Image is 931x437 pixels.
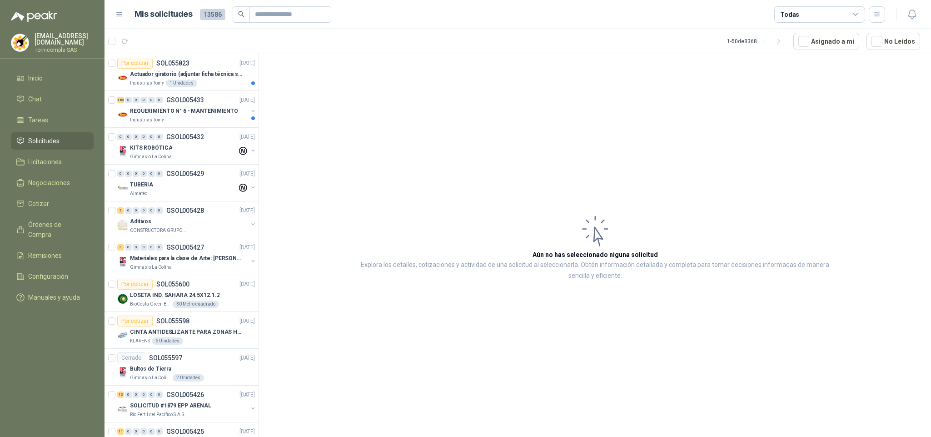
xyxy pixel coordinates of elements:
[130,217,151,226] p: Aditivos
[130,116,164,124] p: Industrias Tomy
[130,374,171,382] p: Gimnasio La Colina
[173,374,204,382] div: 2 Unidades
[117,109,128,120] img: Company Logo
[239,206,255,215] p: [DATE]
[239,243,255,252] p: [DATE]
[28,178,70,188] span: Negociaciones
[117,392,124,398] div: 13
[117,242,257,271] a: 3 0 0 0 0 0 GSOL005427[DATE] Company LogoMateriales para la clase de Arte: [PERSON_NAME]Gimnasio ...
[148,428,155,435] div: 0
[140,244,147,251] div: 0
[28,115,48,125] span: Tareas
[130,190,147,197] p: Almatec
[140,207,147,214] div: 0
[117,279,153,290] div: Por cotizar
[130,337,150,345] p: KLARENS
[148,244,155,251] div: 0
[125,207,132,214] div: 0
[134,8,193,21] h1: Mis solicitudes
[28,251,62,261] span: Remisiones
[11,268,94,285] a: Configuración
[239,317,255,326] p: [DATE]
[156,244,163,251] div: 0
[156,207,163,214] div: 0
[166,97,204,103] p: GSOL005433
[156,134,163,140] div: 0
[130,181,153,189] p: TUBERIA
[125,171,132,177] div: 0
[156,171,163,177] div: 0
[148,134,155,140] div: 0
[133,207,139,214] div: 0
[117,134,124,140] div: 0
[133,134,139,140] div: 0
[866,33,920,50] button: No Leídos
[533,250,658,260] h3: Aún no has seleccionado niguna solicitud
[166,428,204,435] p: GSOL005425
[28,157,62,167] span: Licitaciones
[117,352,145,363] div: Cerrado
[117,316,153,326] div: Por cotizar
[11,11,57,22] img: Logo peakr
[117,131,257,161] a: 0 0 0 0 0 0 GSOL005432[DATE] Company LogoKITS ROBÓTICAGimnasio La Colina
[28,136,60,146] span: Solicitudes
[130,365,171,373] p: Bultos de Tierra
[130,227,187,234] p: CONSTRUCTORA GRUPO FIP
[166,392,204,398] p: GSOL005426
[130,291,219,300] p: LOSETA IND. SAHARA 24.5X12.1.2
[166,171,204,177] p: GSOL005429
[11,195,94,212] a: Cotizar
[11,289,94,306] a: Manuales y ayuda
[117,97,124,103] div: 182
[133,244,139,251] div: 0
[156,281,189,287] p: SOL055600
[140,171,147,177] div: 0
[117,330,128,341] img: Company Logo
[156,392,163,398] div: 0
[28,220,85,240] span: Órdenes de Compra
[239,280,255,289] p: [DATE]
[166,80,197,87] div: 1 Unidades
[35,33,94,45] p: [EMAIL_ADDRESS][DOMAIN_NAME]
[11,247,94,264] a: Remisiones
[117,72,128,83] img: Company Logo
[133,392,139,398] div: 0
[239,391,255,399] p: [DATE]
[780,10,799,20] div: Todas
[200,9,225,20] span: 13586
[152,337,183,345] div: 6 Unidades
[117,168,257,197] a: 0 0 0 0 0 0 GSOL005429[DATE] Company LogoTUBERIAAlmatec
[117,428,124,435] div: 11
[130,153,172,161] p: Gimnasio La Colina
[238,11,244,17] span: search
[239,59,255,68] p: [DATE]
[11,34,29,51] img: Company Logo
[130,107,238,116] p: REQUERIMIENTO N° 6 - MANTENIMIENTO
[105,275,259,312] a: Por cotizarSOL055600[DATE] Company LogoLOSETA IND. SAHARA 24.5X12.1.2BioCosta Green Energy S.A.S3...
[117,256,128,267] img: Company Logo
[148,97,155,103] div: 0
[166,207,204,214] p: GSOL005428
[117,293,128,304] img: Company Logo
[130,264,172,271] p: Gimnasio La Colina
[140,134,147,140] div: 0
[105,312,259,349] a: Por cotizarSOL055598[DATE] Company LogoCINTA ANTIDESLIZANTE PARA ZONAS HUMEDASKLARENS6 Unidades
[125,134,132,140] div: 0
[239,170,255,178] p: [DATE]
[133,97,139,103] div: 0
[117,207,124,214] div: 3
[11,216,94,243] a: Órdenes de Compra
[148,392,155,398] div: 0
[117,205,257,234] a: 3 0 0 0 0 0 GSOL005428[DATE] Company LogoAditivosCONSTRUCTORA GRUPO FIP
[239,96,255,105] p: [DATE]
[133,171,139,177] div: 0
[140,97,147,103] div: 0
[117,171,124,177] div: 0
[130,328,243,337] p: CINTA ANTIDESLIZANTE PARA ZONAS HUMEDAS
[166,134,204,140] p: GSOL005432
[125,392,132,398] div: 0
[35,47,94,53] p: Tornicomple SAS
[11,90,94,108] a: Chat
[117,58,153,69] div: Por cotizar
[156,318,189,324] p: SOL055598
